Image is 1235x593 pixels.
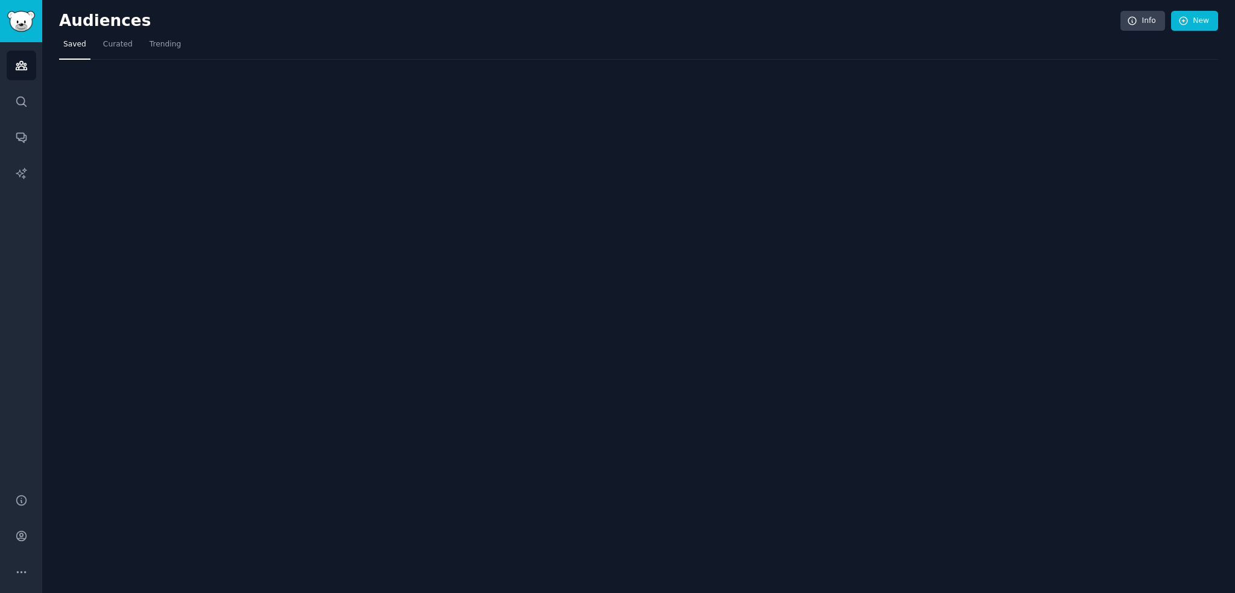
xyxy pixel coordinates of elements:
span: Curated [103,39,133,50]
span: Trending [150,39,181,50]
img: GummySearch logo [7,11,35,32]
span: Saved [63,39,86,50]
a: Info [1120,11,1165,31]
a: Curated [99,35,137,60]
a: Trending [145,35,185,60]
h2: Audiences [59,11,1120,31]
a: Saved [59,35,90,60]
a: New [1171,11,1218,31]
